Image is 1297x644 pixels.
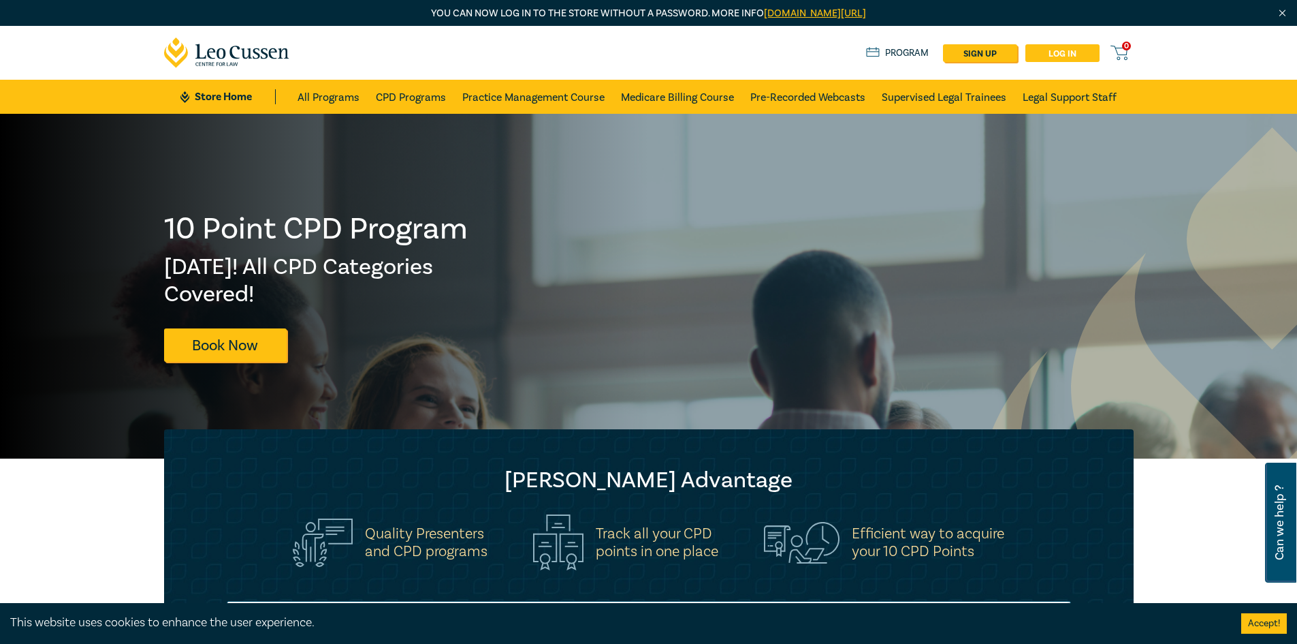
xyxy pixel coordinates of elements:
[852,525,1004,560] h5: Efficient way to acquire your 10 CPD Points
[1025,44,1100,62] a: Log in
[191,467,1106,494] h2: [PERSON_NAME] Advantage
[764,522,839,563] img: Efficient way to acquire<br>your 10 CPD Points
[1273,471,1286,574] span: Can we help ?
[750,80,865,114] a: Pre-Recorded Webcasts
[533,515,583,570] img: Track all your CPD<br>points in one place
[164,6,1134,21] p: You can now log in to the store without a password. More info
[1277,7,1288,19] img: Close
[164,254,469,308] h2: [DATE]! All CPD Categories Covered!
[596,525,718,560] h5: Track all your CPD points in one place
[164,211,469,247] h1: 10 Point CPD Program
[1241,613,1287,634] button: Accept cookies
[180,89,275,104] a: Store Home
[866,46,929,61] a: Program
[10,614,1221,632] div: This website uses cookies to enhance the user experience.
[764,7,866,20] a: [DOMAIN_NAME][URL]
[164,328,287,362] a: Book Now
[1122,42,1131,50] span: 0
[621,80,734,114] a: Medicare Billing Course
[293,519,353,567] img: Quality Presenters<br>and CPD programs
[365,525,487,560] h5: Quality Presenters and CPD programs
[1023,80,1117,114] a: Legal Support Staff
[882,80,1006,114] a: Supervised Legal Trainees
[462,80,605,114] a: Practice Management Course
[376,80,446,114] a: CPD Programs
[298,80,359,114] a: All Programs
[943,44,1017,62] a: sign up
